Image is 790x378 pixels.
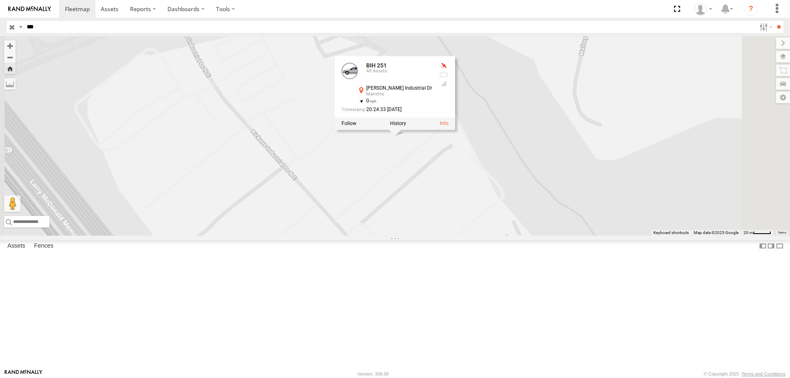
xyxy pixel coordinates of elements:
[741,230,774,236] button: Map Scale: 20 m per 40 pixels
[744,230,753,235] span: 20 m
[767,240,775,252] label: Dock Summary Table to the Right
[744,2,757,16] i: ?
[776,92,790,103] label: Map Settings
[342,107,432,113] div: Date/time of location update
[776,240,784,252] label: Hide Summary Table
[4,78,16,90] label: Measure
[5,370,42,378] a: Visit our Website
[439,72,448,78] div: No battery health information received from this device.
[8,6,51,12] img: rand-logo.svg
[691,3,715,15] div: Nele .
[366,62,387,69] a: BIH 251
[30,240,58,252] label: Fences
[3,240,29,252] label: Assets
[366,92,432,97] div: Marietta
[704,371,785,376] div: © Copyright 2025 -
[4,40,16,51] button: Zoom in
[366,69,432,74] div: All Assets
[358,371,389,376] div: Version: 306.00
[756,21,774,33] label: Search Filter Options
[17,21,24,33] label: Search Query
[439,63,448,69] div: No GPS Fix
[4,195,21,212] button: Drag Pegman onto the map to open Street View
[653,230,689,236] button: Keyboard shortcuts
[694,230,739,235] span: Map data ©2025 Google
[440,121,448,127] a: View Asset Details
[366,98,376,104] span: 0
[439,80,448,87] div: Last Event GSM Signal Strength
[778,231,786,234] a: Terms (opens in new tab)
[4,63,16,74] button: Zoom Home
[390,121,406,127] label: View Asset History
[742,371,785,376] a: Terms and Conditions
[342,121,356,127] label: Realtime tracking of Asset
[759,240,767,252] label: Dock Summary Table to the Left
[366,86,432,91] div: [PERSON_NAME] Industrial Dr
[4,51,16,63] button: Zoom out
[342,63,358,79] a: View Asset Details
